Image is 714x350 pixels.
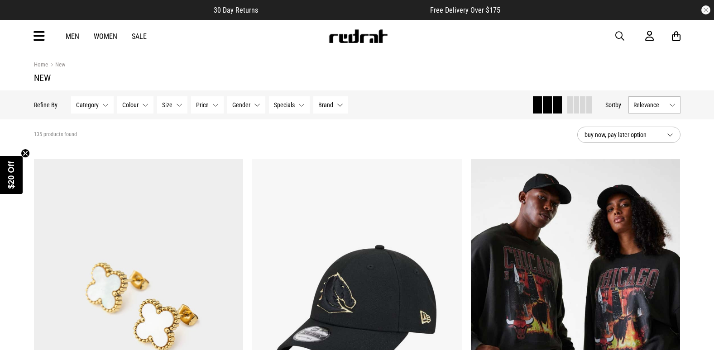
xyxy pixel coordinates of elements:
button: Brand [313,96,348,114]
button: Relevance [628,96,680,114]
a: Women [94,32,117,41]
button: buy now, pay later option [577,127,680,143]
button: Sortby [605,99,621,110]
span: buy now, pay later option [585,129,660,140]
span: by [615,101,621,109]
span: 30 Day Returns [214,6,258,14]
iframe: Customer reviews powered by Trustpilot [276,5,412,14]
button: Gender [227,96,265,114]
button: Close teaser [21,149,30,158]
a: Home [34,61,48,68]
a: Sale [132,32,147,41]
span: Brand [318,101,333,109]
button: Category [71,96,114,114]
span: Relevance [633,101,666,109]
span: Specials [274,101,295,109]
span: 135 products found [34,131,77,138]
h1: New [34,72,680,83]
a: Men [66,32,79,41]
span: Gender [232,101,250,109]
span: Price [196,101,209,109]
a: New [48,61,65,70]
span: Category [76,101,99,109]
span: $20 Off [7,161,16,189]
button: Size [157,96,187,114]
img: Redrat logo [328,29,388,43]
button: Colour [117,96,153,114]
button: Price [191,96,224,114]
button: Specials [269,96,310,114]
p: Refine By [34,101,58,109]
span: Size [162,101,173,109]
span: Colour [122,101,139,109]
span: Free Delivery Over $175 [430,6,500,14]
